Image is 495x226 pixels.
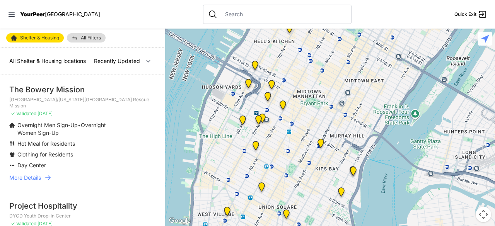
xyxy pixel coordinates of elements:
[17,122,78,128] span: Overnight Men Sign-Up
[167,216,193,226] img: Google
[336,187,346,200] div: Margaret Cochran Corbin VA Campus, Veteran's Hospital
[9,201,156,211] div: Project Hospitality
[78,122,81,128] span: •
[20,11,45,17] span: YourPeer
[244,79,253,91] div: Sylvia's Place
[9,174,156,182] a: More Details
[9,84,156,95] div: The Bowery Mission
[454,11,476,17] span: Quick Exit
[282,209,291,222] div: Headquarters
[476,207,491,222] button: Map camera controls
[38,110,53,116] span: [DATE]
[285,24,294,36] div: 9th Avenue Drop-in Center
[17,151,73,158] span: Clothing for Residents
[316,139,326,151] div: Mainchance Adult Drop-in Center
[258,114,267,126] div: Antonio Olivieri Drop-in Center
[251,141,261,153] div: Chelsea Foyer at The Christopher Temporary Youth Housing
[11,110,36,116] span: ✓ Validated
[267,80,277,92] div: DYCD Youth Drop-in Center
[20,36,59,40] span: Shelter & Housing
[257,182,266,195] div: New York City Location
[454,10,487,19] a: Quick Exit
[278,100,288,113] div: Main Office
[9,213,156,219] p: DYCD Youth Drop-in Center
[250,61,260,73] div: New York
[254,115,263,127] div: ServiceLine
[9,174,41,182] span: More Details
[348,166,358,178] div: Adult Family Intake Center (AFIC)
[238,116,247,128] div: Chelsea
[20,12,100,17] a: YourPeer[GEOGRAPHIC_DATA]
[9,97,156,109] p: [GEOGRAPHIC_DATA]/[US_STATE][GEOGRAPHIC_DATA] Rescue Mission
[17,162,46,168] span: Day Center
[45,11,100,17] span: [GEOGRAPHIC_DATA]
[348,167,358,179] div: 30th Street Intake Center for Men
[6,33,64,42] a: Shelter & Housing
[220,10,346,18] input: Search
[9,58,86,64] span: All Shelter & Housing locations
[81,36,101,40] span: All Filters
[17,140,75,147] span: Hot Meal for Residents
[67,33,106,42] a: All Filters
[222,207,232,219] div: Not the actual location. No walk-ins Please
[263,92,273,104] div: Corporate Office, no walk-ins
[167,216,193,226] a: Open this area in Google Maps (opens a new window)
